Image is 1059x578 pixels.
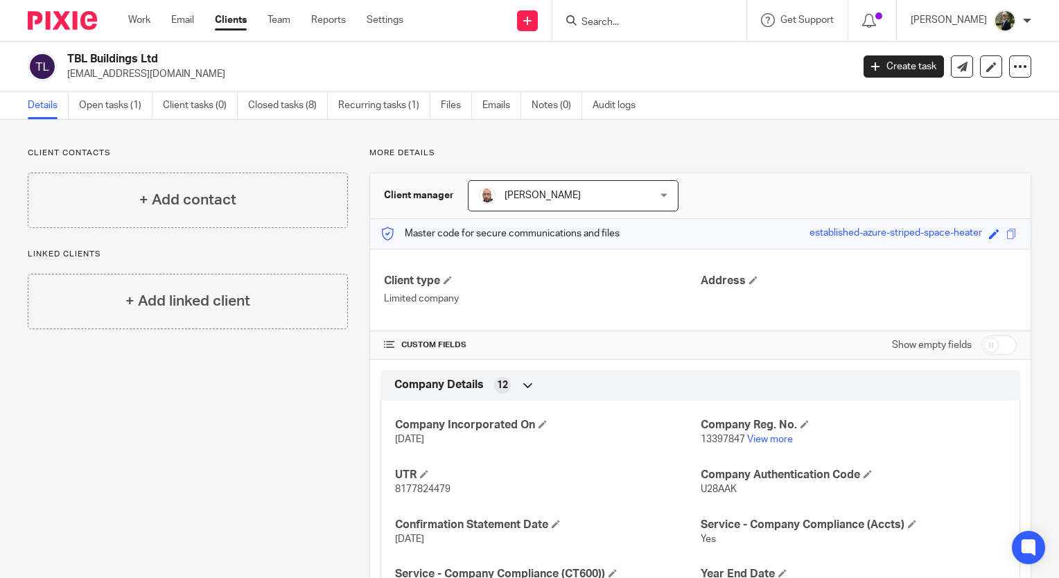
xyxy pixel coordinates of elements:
[395,518,700,532] h4: Confirmation Statement Date
[482,92,521,119] a: Emails
[215,13,247,27] a: Clients
[701,484,737,494] span: U28AAK
[380,227,620,240] p: Master code for secure communications and files
[701,534,716,544] span: Yes
[505,191,581,200] span: [PERSON_NAME]
[79,92,152,119] a: Open tasks (1)
[395,435,424,444] span: [DATE]
[171,13,194,27] a: Email
[892,338,972,352] label: Show empty fields
[268,13,290,27] a: Team
[809,226,982,242] div: established-azure-striped-space-heater
[994,10,1016,32] img: ACCOUNTING4EVERYTHING-9.jpg
[701,435,745,444] span: 13397847
[139,189,236,211] h4: + Add contact
[384,292,700,306] p: Limited company
[701,274,1017,288] h4: Address
[367,13,403,27] a: Settings
[911,13,987,27] p: [PERSON_NAME]
[532,92,582,119] a: Notes (0)
[384,340,700,351] h4: CUSTOM FIELDS
[395,468,700,482] h4: UTR
[384,189,454,202] h3: Client manager
[311,13,346,27] a: Reports
[394,378,484,392] span: Company Details
[248,92,328,119] a: Closed tasks (8)
[441,92,472,119] a: Files
[701,518,1006,532] h4: Service - Company Compliance (Accts)
[67,52,688,67] h2: TBL Buildings Ltd
[128,13,150,27] a: Work
[580,17,705,29] input: Search
[125,290,250,312] h4: + Add linked client
[701,418,1006,432] h4: Company Reg. No.
[395,484,450,494] span: 8177824479
[497,378,508,392] span: 12
[28,52,57,81] img: svg%3E
[395,418,700,432] h4: Company Incorporated On
[338,92,430,119] a: Recurring tasks (1)
[747,435,793,444] a: View more
[28,249,348,260] p: Linked clients
[701,468,1006,482] h4: Company Authentication Code
[479,187,496,204] img: Daryl.jpg
[780,15,834,25] span: Get Support
[369,148,1031,159] p: More details
[163,92,238,119] a: Client tasks (0)
[384,274,700,288] h4: Client type
[28,148,348,159] p: Client contacts
[67,67,843,81] p: [EMAIL_ADDRESS][DOMAIN_NAME]
[864,55,944,78] a: Create task
[28,11,97,30] img: Pixie
[395,534,424,544] span: [DATE]
[593,92,646,119] a: Audit logs
[28,92,69,119] a: Details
